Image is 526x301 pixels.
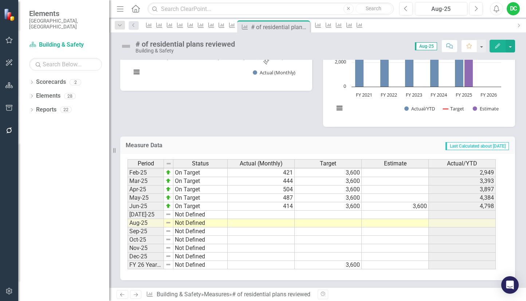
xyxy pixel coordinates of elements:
button: View chart menu, Chart [334,103,345,113]
div: 28 [64,93,76,99]
button: Show Target [443,105,464,112]
div: Aug-25 [417,5,465,13]
img: zOikAAAAAElFTkSuQmCC [165,178,171,184]
td: 421 [228,169,295,177]
td: 504 [228,185,295,194]
text: FY 2026 [480,91,497,98]
path: FY 2025 , 3,600. Estimate. [464,43,473,87]
td: Mar-25 [127,177,164,185]
td: Not Defined [173,219,228,227]
text: FY 2021 [356,91,372,98]
a: Building & Safety [29,41,102,49]
td: Not Defined [173,244,228,253]
td: 3,897 [429,185,496,194]
td: On Target [173,185,228,194]
td: [DATE]-25 [127,211,164,219]
td: 487 [228,194,295,202]
a: Scorecards [36,78,66,86]
td: Not Defined [173,236,228,244]
td: Not Defined [173,261,228,269]
a: Building & Safety [157,291,201,298]
span: Actual (Monthly) [240,160,283,167]
span: Target [320,160,336,167]
span: Elements [29,9,102,18]
button: Search [356,4,392,14]
a: Elements [36,92,60,100]
img: 8DAGhfEEPCf229AAAAAElFTkSuQmCC [165,245,171,251]
td: On Target [173,169,228,177]
td: Not Defined [173,253,228,261]
td: 414 [228,202,295,211]
button: View chart menu, Chart [131,67,142,77]
td: 3,600 [295,169,362,177]
img: 8DAGhfEEPCf229AAAAAElFTkSuQmCC [165,228,171,234]
div: # of residential plans reviewed [136,40,235,48]
td: 3,600 [295,185,362,194]
div: 22 [60,107,72,113]
text: 0 [344,83,346,89]
span: Actual/YTD [447,160,477,167]
img: zOikAAAAAElFTkSuQmCC [165,203,171,209]
td: Not Defined [173,227,228,236]
span: Last Calculated about [DATE] [445,142,509,150]
td: 3,600 [295,177,362,185]
input: Search ClearPoint... [148,3,394,15]
img: 8DAGhfEEPCf229AAAAAElFTkSuQmCC [165,262,171,267]
td: 3,393 [429,177,496,185]
img: 8DAGhfEEPCf229AAAAAElFTkSuQmCC [165,236,171,242]
button: Show Estimate [473,105,499,112]
td: 4,384 [429,194,496,202]
img: 8DAGhfEEPCf229AAAAAElFTkSuQmCC [165,211,171,217]
h3: Measure Data [126,142,266,149]
td: 3,600 [295,194,362,202]
img: ClearPoint Strategy [4,8,16,21]
div: » » [146,290,312,299]
img: 8DAGhfEEPCf229AAAAAElFTkSuQmCC [165,220,171,226]
small: [GEOGRAPHIC_DATA], [GEOGRAPHIC_DATA] [29,18,102,30]
div: Open Intercom Messenger [501,276,519,294]
td: May-25 [127,194,164,202]
td: Nov-25 [127,244,164,253]
td: 2,949 [429,169,496,177]
td: 3,600 [295,202,362,211]
text: FY 2025 [456,91,472,98]
span: Search [366,5,381,11]
td: On Target [173,177,228,185]
span: Aug-25 [415,42,437,50]
text: FY 2023 [406,91,422,98]
td: 4,798 [429,202,496,211]
td: On Target [173,194,228,202]
td: Sep-25 [127,227,164,236]
img: 8DAGhfEEPCf229AAAAAElFTkSuQmCC [165,253,171,259]
td: Dec-25 [127,253,164,261]
span: Estimate [384,160,407,167]
button: Show Actual (Monthly) [253,69,295,76]
td: Aug-25 [127,219,164,227]
td: On Target [173,202,228,211]
text: FY 2024 [431,91,447,98]
div: # of residential plans reviewed [251,23,308,32]
svg: Interactive chart [330,10,505,120]
a: Measures [204,291,229,298]
td: 3,600 [295,261,362,269]
img: zOikAAAAAElFTkSuQmCC [165,186,171,192]
div: # of residential plans reviewed [232,291,310,298]
td: Jun-25 [127,202,164,211]
td: Oct-25 [127,236,164,244]
div: Chart. Highcharts interactive chart. [330,10,508,120]
td: 444 [228,177,295,185]
img: zOikAAAAAElFTkSuQmCC [165,195,171,200]
span: Status [192,160,209,167]
a: Reports [36,106,56,114]
button: Aug-25 [415,2,467,15]
path: FY 2023, 4,301. Actual/YTD. [405,35,414,87]
div: 2 [70,79,81,85]
td: Feb-25 [127,169,164,177]
input: Search Below... [29,58,102,71]
button: DC [507,2,520,15]
span: Period [138,160,154,167]
td: FY 26 Year End [127,261,164,269]
img: 8DAGhfEEPCf229AAAAAElFTkSuQmCC [166,161,172,167]
div: Building & Safety [136,48,235,54]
